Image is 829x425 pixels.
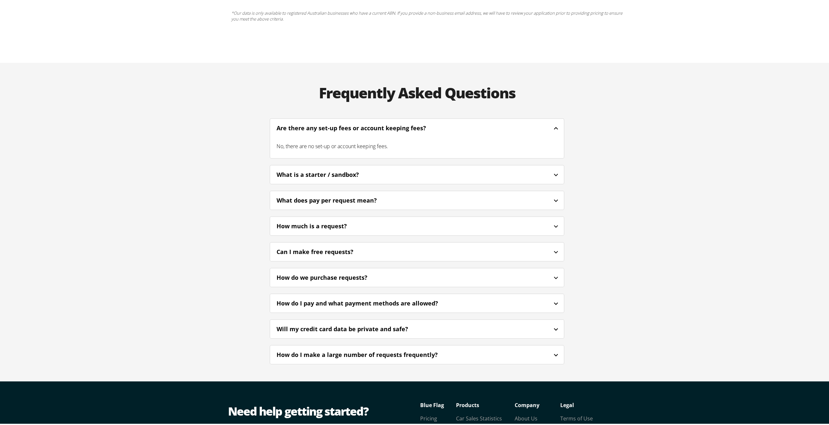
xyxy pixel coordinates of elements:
div: How do I pay and what payment methods are allowed? [277,298,456,306]
div: What does pay per request mean? [277,195,394,204]
div: How do I pay and what payment methods are allowed? [270,294,564,310]
p: Products [456,399,515,409]
div: How do I make a large number of requests frequently? [277,349,455,358]
div: What does pay per request mean? [270,191,564,207]
a: About Us [515,414,537,421]
div: No, there are no set-up or account keeping fees. [270,135,564,155]
div: Are there any set-up fees or account keeping fees? [277,122,444,131]
p: Company [515,399,560,409]
a: Terms of Use [560,414,593,421]
div: Can I make free requests? [270,243,564,258]
div: How do we purchase requests? [270,269,564,284]
div: What is a starter / sandbox? [277,169,377,178]
div: Are there any set-up fees or account keeping fees? [270,119,564,135]
h2: Frequently Asked Questions [263,72,571,111]
div: Will my credit card data be private and safe? [270,320,564,335]
div: How do I make a large number of requests frequently? [270,346,564,361]
div: How much is a request? [277,220,364,229]
div: Will my credit card data be private and safe? [277,323,426,332]
div: How much is a request? [270,217,564,233]
div: How do we purchase requests? [277,272,385,281]
div: Need help getting started? [228,402,417,418]
div: Can I make free requests? [277,246,371,255]
div: What is a starter / sandbox? [270,166,564,181]
a: Pricing [420,414,437,421]
p: Legal [560,399,606,409]
p: Blue Flag [420,399,456,409]
a: Car Sales Statistics [456,414,502,421]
